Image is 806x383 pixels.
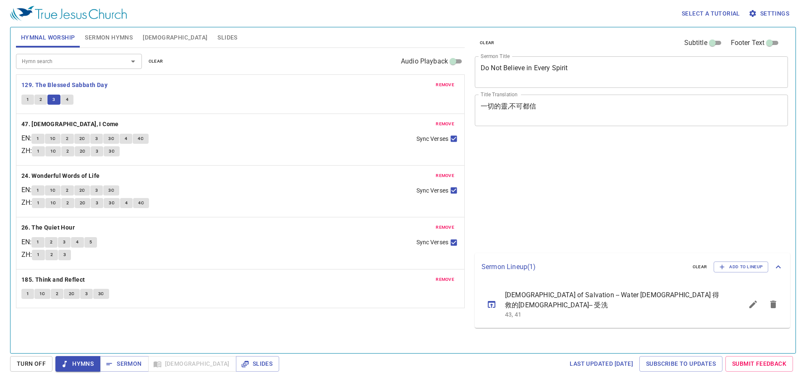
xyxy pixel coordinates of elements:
[144,56,168,66] button: clear
[64,289,80,299] button: 2C
[505,310,723,319] p: 43, 41
[37,251,39,259] span: 1
[32,146,44,156] button: 1
[50,148,56,155] span: 1C
[74,185,90,195] button: 2C
[21,119,119,129] b: 47. [DEMOGRAPHIC_DATA], I Come
[45,250,58,260] button: 2
[481,64,782,80] textarea: Do Not Believe in Every Spirit
[127,55,139,67] button: Open
[95,135,98,143] span: 3
[21,222,75,233] b: 26. The Quiet Hour
[85,32,133,43] span: Sermon Hymns
[66,135,68,143] span: 2
[51,289,63,299] button: 2
[436,172,454,180] span: remove
[37,148,39,155] span: 1
[639,356,722,372] a: Subscribe to Updates
[731,38,765,48] span: Footer Text
[138,135,144,143] span: 4C
[31,134,44,144] button: 1
[481,102,782,118] textarea: 一切的靈,不可都信
[431,171,459,181] button: remove
[26,96,29,103] span: 1
[21,171,101,181] button: 24. Wonderful Words of Life
[684,38,707,48] span: Subtitle
[34,289,50,299] button: 1C
[91,198,103,208] button: 3
[61,198,74,208] button: 2
[50,238,52,246] span: 2
[62,359,94,369] span: Hymns
[431,80,459,90] button: remove
[50,135,56,143] span: 1C
[21,250,32,260] p: ZH :
[236,356,279,372] button: Slides
[109,148,115,155] span: 3C
[125,135,127,143] span: 4
[47,95,60,105] button: 3
[431,222,459,232] button: remove
[80,289,93,299] button: 3
[714,261,768,272] button: Add to Lineup
[21,95,34,105] button: 1
[747,6,793,21] button: Settings
[104,198,120,208] button: 3C
[75,146,91,156] button: 2C
[21,171,100,181] b: 24. Wonderful Words of Life
[26,290,29,298] span: 1
[32,250,44,260] button: 1
[71,237,84,247] button: 4
[63,238,65,246] span: 3
[63,251,66,259] span: 3
[61,185,73,195] button: 2
[80,199,86,207] span: 2C
[98,290,104,298] span: 3C
[31,185,44,195] button: 1
[217,32,237,43] span: Slides
[45,185,61,195] button: 1C
[21,133,31,143] p: EN :
[37,135,39,143] span: 1
[570,359,633,369] span: Last updated [DATE]
[39,290,45,298] span: 1C
[108,135,114,143] span: 3C
[431,119,459,129] button: remove
[56,290,58,298] span: 2
[50,251,53,259] span: 2
[688,262,712,272] button: clear
[66,96,68,103] span: 4
[480,39,495,47] span: clear
[475,281,790,328] ul: sermon lineup list
[91,146,103,156] button: 3
[45,198,61,208] button: 1C
[103,134,119,144] button: 3C
[74,134,90,144] button: 2C
[93,289,109,299] button: 3C
[471,135,726,250] iframe: from-child
[103,185,119,195] button: 3C
[133,198,149,208] button: 4C
[719,263,763,271] span: Add to Lineup
[75,198,91,208] button: 2C
[678,6,743,21] button: Select a tutorial
[133,134,149,144] button: 4C
[416,238,448,247] span: Sync Verses
[66,187,68,194] span: 2
[34,95,47,105] button: 2
[80,148,86,155] span: 2C
[45,134,61,144] button: 1C
[50,187,56,194] span: 1C
[61,95,73,105] button: 4
[646,359,716,369] span: Subscribe to Updates
[69,290,75,298] span: 2C
[107,359,141,369] span: Sermon
[21,185,31,195] p: EN :
[89,238,92,246] span: 5
[96,199,98,207] span: 3
[17,359,46,369] span: Turn Off
[431,275,459,285] button: remove
[21,275,86,285] button: 185. Think and Reflect
[436,81,454,89] span: remove
[21,222,76,233] button: 26. The Quiet Hour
